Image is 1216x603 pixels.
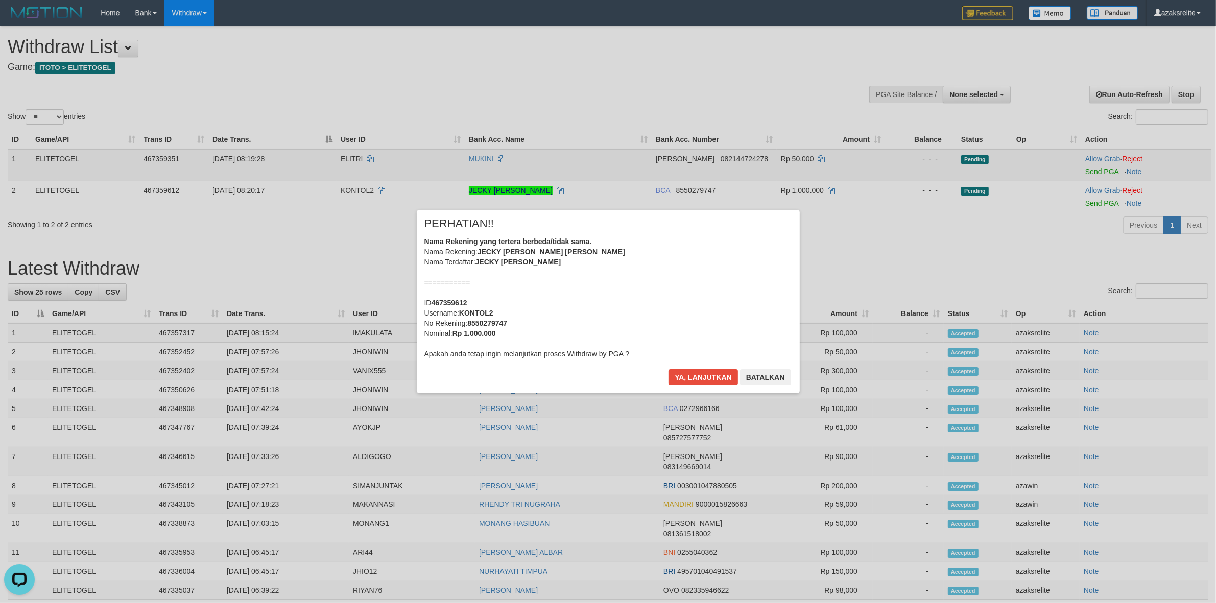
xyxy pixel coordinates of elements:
[452,329,496,337] b: Rp 1.000.000
[478,248,625,256] b: JECKY [PERSON_NAME] [PERSON_NAME]
[432,299,467,307] b: 467359612
[467,319,507,327] b: 8550279747
[424,237,592,246] b: Nama Rekening yang tertera berbeda/tidak sama.
[475,258,561,266] b: JECKY [PERSON_NAME]
[4,4,35,35] button: Open LiveChat chat widget
[740,369,791,385] button: Batalkan
[424,219,494,229] span: PERHATIAN!!
[669,369,738,385] button: Ya, lanjutkan
[459,309,493,317] b: KONTOL2
[424,236,792,359] div: Nama Rekening: Nama Terdaftar: =========== ID Username: No Rekening: Nominal: Apakah anda tetap i...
